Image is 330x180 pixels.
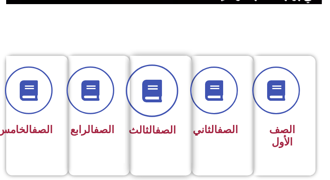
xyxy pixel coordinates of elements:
[217,124,238,136] a: الصف
[269,124,295,148] span: الصف الأول
[155,124,176,136] a: الصف
[129,124,176,136] span: الثالث
[70,124,114,136] span: الرابع
[32,124,53,136] a: الصف
[94,124,114,136] a: الصف
[193,124,238,136] span: الثاني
